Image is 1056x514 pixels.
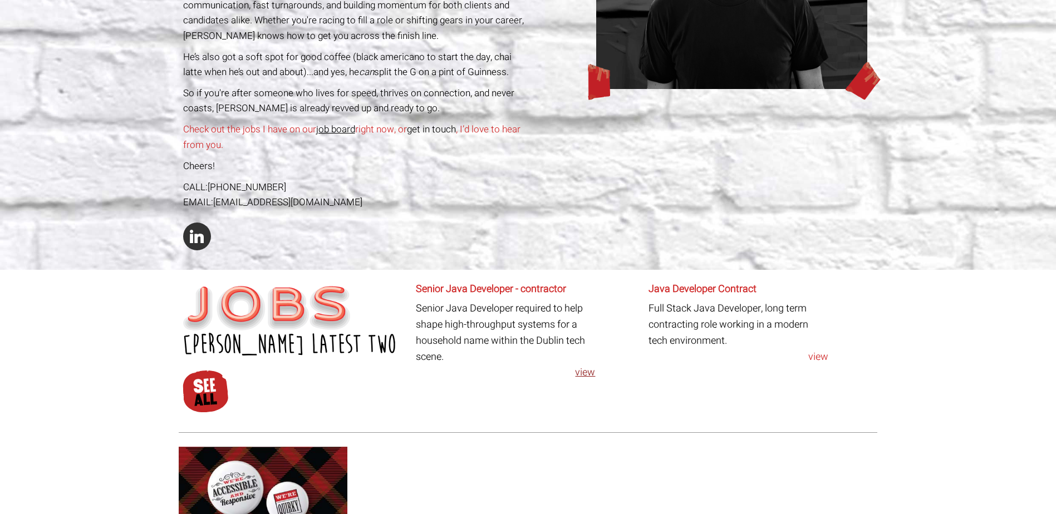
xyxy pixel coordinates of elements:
[407,122,456,136] a: get in touch
[183,50,524,80] p: He’s also got a soft spot for good coffee (black americano to start the day, chai latte when he’s...
[416,284,596,381] article: Senior Java Developer required to help shape high-throughput systems for a household name within ...
[183,180,524,195] div: CALL:
[183,195,524,210] div: EMAIL:
[649,284,828,365] article: Full Stack Java Developer, long term contracting role working in a modern tech environment.
[183,122,524,152] p: Check out the jobs I have on our right now, or , I’d love to hear from you.
[416,284,596,295] h6: Senior Java Developer - contractor
[649,349,828,365] a: view
[213,195,362,209] a: [EMAIL_ADDRESS][DOMAIN_NAME]
[183,159,524,174] p: Cheers!
[183,86,524,116] p: So if you're after someone who lives for speed, thrives on connection, and never coasts, [PERSON_...
[359,65,374,79] em: can
[416,365,596,381] a: view
[183,286,350,330] img: Jobs
[208,180,286,194] a: [PHONE_NUMBER]
[181,369,229,413] img: See All Jobs
[316,122,355,136] a: job board
[649,284,828,295] h6: Java Developer Contract
[183,330,407,359] h2: [PERSON_NAME] latest two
